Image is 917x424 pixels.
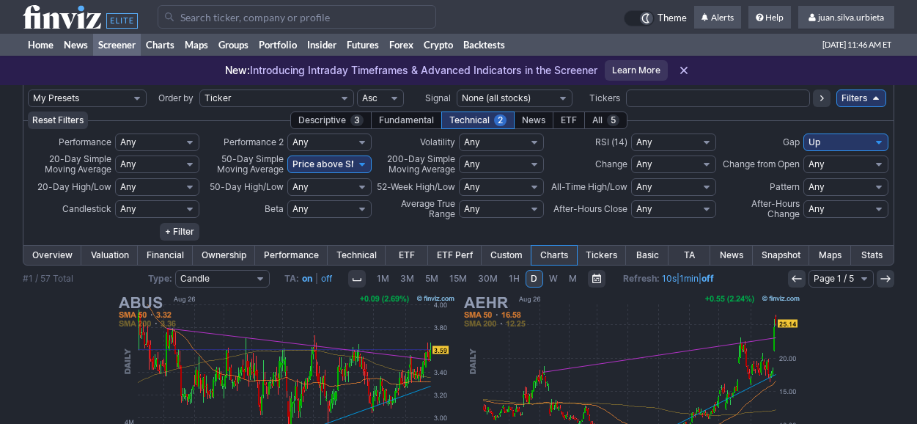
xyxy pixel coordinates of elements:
a: Tickers [577,246,626,265]
a: Insider [302,34,342,56]
div: #1 / 57 Total [23,271,73,286]
span: 52-Week High/Low [377,181,455,192]
a: 3M [395,270,419,288]
a: Futures [342,34,384,56]
span: Theme [658,10,687,26]
a: Theme [624,10,687,26]
span: 5 [607,114,619,126]
div: Fundamental [371,112,442,129]
div: ETF [553,112,585,129]
span: 15M [449,273,467,284]
a: Backtests [458,34,510,56]
span: 1M [377,273,389,284]
a: Crypto [419,34,458,56]
a: ETF [386,246,427,265]
a: 10s [662,273,677,284]
a: Groups [213,34,254,56]
span: Pattern [770,181,800,192]
div: News [514,112,553,129]
span: 3M [400,273,414,284]
b: Type: [148,273,172,284]
a: Charts [531,246,577,265]
span: Average True Range [401,198,455,219]
span: Volatility [420,136,455,147]
span: 50-Day High/Low [210,181,284,192]
a: M [564,270,582,288]
a: off [701,273,714,284]
a: D [526,270,543,288]
a: TA [669,246,710,265]
span: Tickers [589,92,620,103]
div: Descriptive [290,112,372,129]
span: juan.silva.urbieta [818,12,884,23]
span: 3 [350,114,364,126]
div: Technical [441,112,515,129]
span: 30M [478,273,498,284]
button: Range [588,270,605,288]
span: After-Hours Change [751,198,800,219]
a: Custom [482,246,531,265]
span: Beta [265,203,284,214]
span: [DATE] 11:46 AM ET [822,34,891,56]
a: Screener [93,34,141,56]
span: Order by [158,92,194,103]
a: Basic [626,246,668,265]
a: Alerts [694,6,741,29]
a: ETF Perf [428,246,482,265]
button: Interval [348,270,366,288]
span: RSI (14) [595,136,627,147]
a: 30M [473,270,503,288]
span: Gap [783,136,800,147]
a: Technical [328,246,386,265]
a: News [710,246,752,265]
a: Learn More [605,60,668,81]
span: Candlestick [62,203,111,214]
a: Financial [138,246,193,265]
span: | | [623,271,714,286]
b: TA: [284,273,299,284]
a: Snapshot [753,246,809,265]
a: Home [23,34,59,56]
a: Valuation [81,246,137,265]
a: Filters [836,89,886,107]
b: Refresh: [623,273,660,284]
a: Maps [180,34,213,56]
span: 50-Day Simple Moving Average [217,153,284,175]
span: D [531,273,537,284]
a: Maps [809,246,851,265]
span: 20-Day High/Low [37,181,111,192]
a: 15M [444,270,472,288]
a: 5M [420,270,443,288]
span: Change from Open [723,158,800,169]
span: Change [595,158,627,169]
a: Overview [23,246,81,265]
span: All-Time High/Low [551,181,627,192]
a: Ownership [193,246,255,265]
span: Performance 2 [224,136,284,147]
a: Help [748,6,791,29]
a: juan.silva.urbieta [798,6,894,29]
span: 1H [509,273,520,284]
button: Reset Filters [28,112,88,129]
a: Forex [384,34,419,56]
span: 5M [425,273,438,284]
a: Performance [255,246,328,265]
span: Signal [425,92,451,103]
a: Portfolio [254,34,302,56]
span: 20-Day Simple Moving Average [45,153,111,175]
span: 2 [494,114,507,126]
span: | [315,273,318,284]
a: News [59,34,93,56]
span: M [569,273,577,284]
a: 1H [504,270,525,288]
span: Performance [59,136,111,147]
span: + Filter [165,224,194,239]
span: 200-Day Simple Moving Average [387,153,455,175]
a: Stats [851,246,893,265]
span: W [549,273,558,284]
div: All [584,112,627,129]
a: 1min [680,273,699,284]
a: on [302,273,312,284]
p: Introducing Intraday Timeframes & Advanced Indicators in the Screener [225,63,597,78]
